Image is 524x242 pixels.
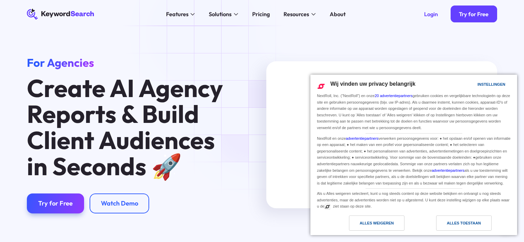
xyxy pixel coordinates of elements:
div: Pricing [252,10,270,19]
div: Als u Alles weigeren selecteert, kunt u nog steeds content op deze website bekijken en ontvangt u... [316,189,512,210]
div: Try for Free [38,200,73,208]
span: Wij vinden uw privacy belangrijk [330,81,415,87]
div: NextRoll, Inc. ("NextRoll") en onze gebruiken cookies en vergelijkbare technologieën op deze site... [316,92,512,131]
div: Instellingen [477,81,505,88]
span: For Agencies [27,55,94,70]
a: Instellingen [465,79,482,92]
a: Alles weigeren [315,215,414,234]
div: Resources [284,10,309,19]
a: Try for Free [451,6,497,22]
a: Alles toestaan [414,215,513,234]
a: advertentiepartners [432,168,464,172]
div: Login [424,11,438,18]
div: Try for Free [459,11,489,18]
div: About [330,10,346,19]
div: Alles toestaan [447,219,481,227]
a: advertentiepartners [346,136,379,140]
a: Try for Free [27,193,84,213]
a: 20 advertentiepartners [374,94,412,98]
iframe: KeywordSearch Agency Reports [266,61,497,209]
a: About [325,9,350,20]
a: Login [415,6,446,22]
a: Pricing [248,9,274,20]
h1: Create AI Agency Reports & Build Client Audiences in Seconds 🚀 [27,75,229,180]
div: NextRoll en onze verwerken persoonsgegevens voor: ● het opslaan en/of openen van informatie op ee... [316,134,512,187]
div: Watch Demo [101,200,138,208]
div: Solutions [209,10,232,19]
div: Features [166,10,188,19]
div: Alles weigeren [360,219,394,227]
